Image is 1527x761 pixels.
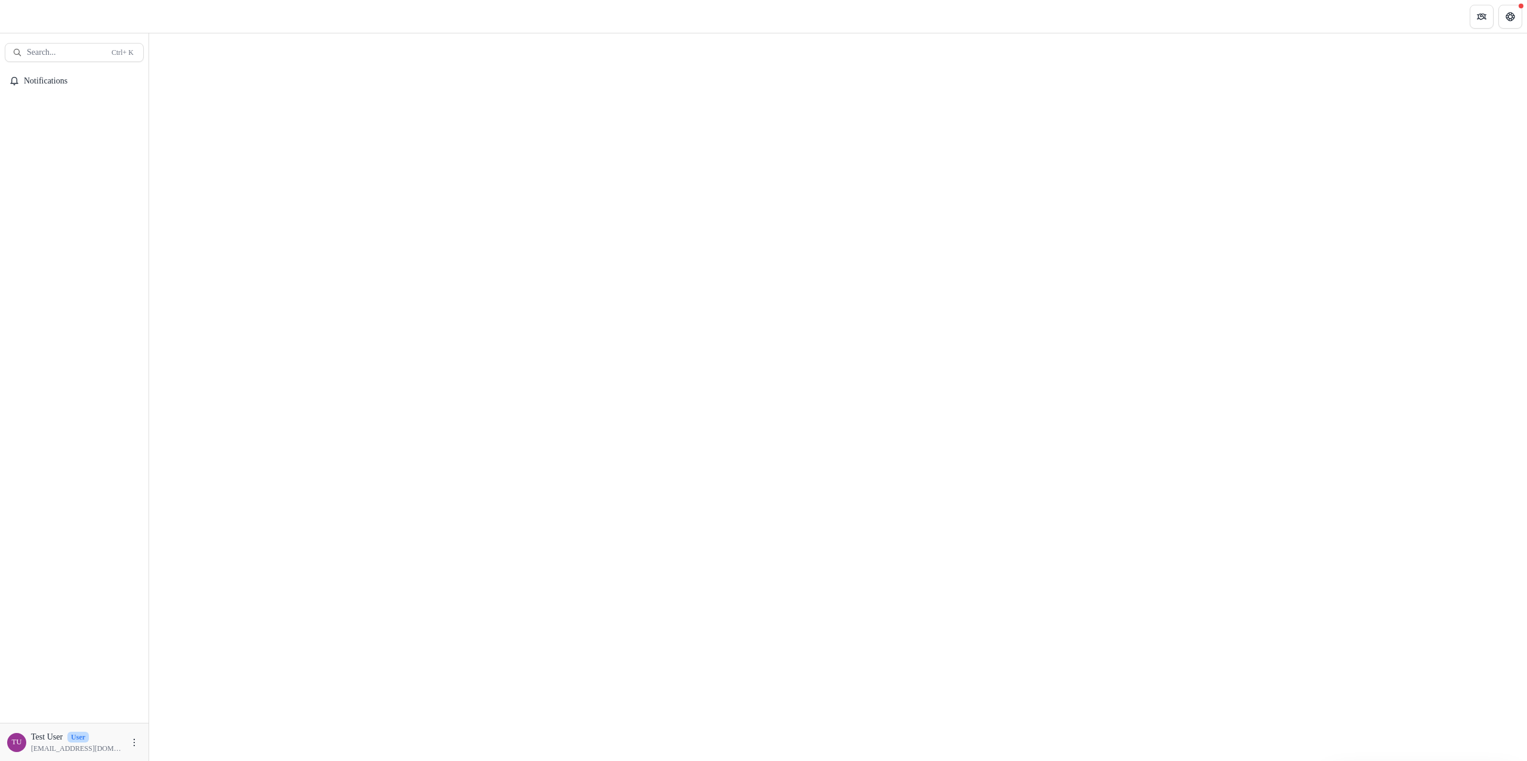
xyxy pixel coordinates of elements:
[76,732,100,743] p: User
[1498,5,1522,29] button: Get Help
[11,738,22,746] div: Test User
[27,48,102,58] span: Search...
[1470,5,1494,29] button: Partners
[107,46,136,59] div: Ctrl + K
[31,743,122,754] p: [EMAIL_ADDRESS][DOMAIN_NAME]
[154,8,205,25] nav: breadcrumb
[5,43,144,62] button: Search...
[24,76,139,86] span: Notifications
[127,735,141,750] button: More
[5,72,144,91] button: Notifications
[31,731,71,743] p: Test User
